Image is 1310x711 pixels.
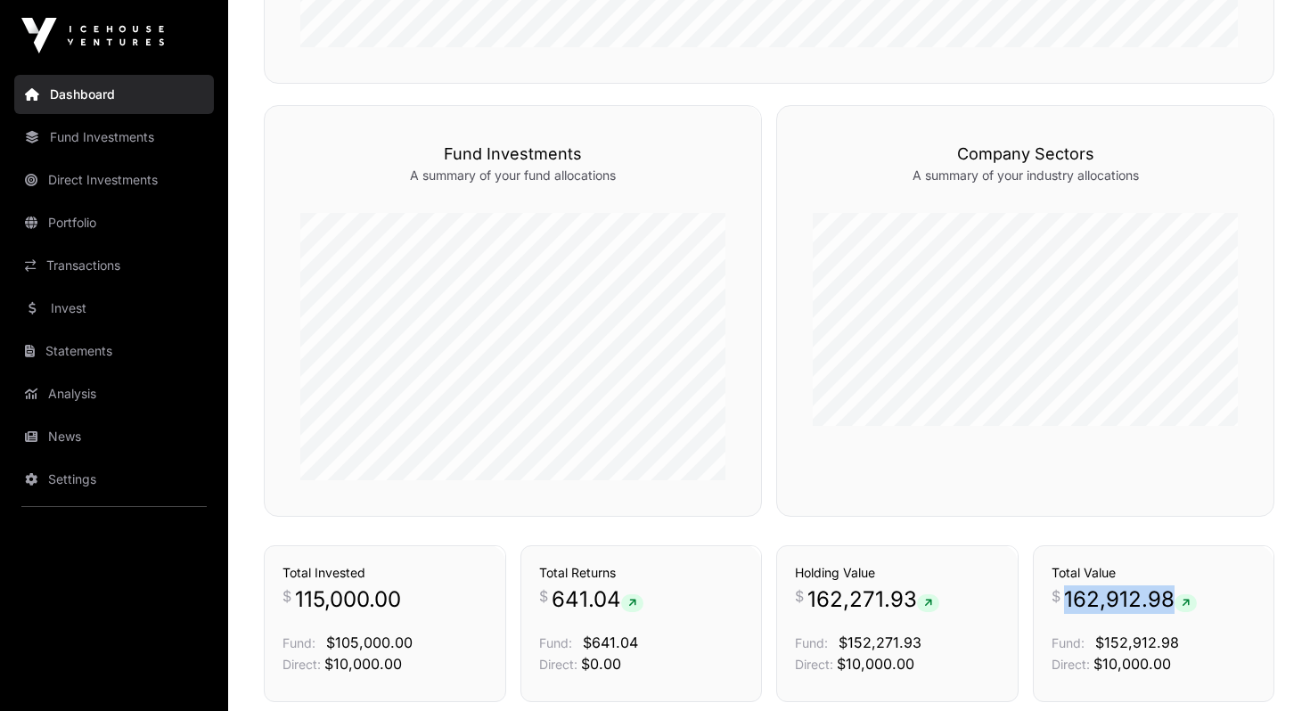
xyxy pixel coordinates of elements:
a: Portfolio [14,203,214,242]
iframe: Chat Widget [1221,625,1310,711]
p: A summary of your industry allocations [813,167,1238,184]
a: News [14,417,214,456]
h3: Total Invested [282,564,487,582]
span: Fund: [795,635,828,650]
span: 641.04 [552,585,643,614]
a: Settings [14,460,214,499]
span: Direct: [1052,657,1090,672]
h3: Fund Investments [300,142,725,167]
span: $152,271.93 [839,633,921,651]
span: $10,000.00 [1093,655,1171,673]
h3: Total Value [1052,564,1257,582]
span: 162,271.93 [807,585,939,614]
span: $152,912.98 [1095,633,1179,651]
a: Analysis [14,374,214,413]
span: Fund: [282,635,315,650]
a: Transactions [14,246,214,285]
span: Fund: [539,635,572,650]
a: Statements [14,331,214,371]
a: Invest [14,289,214,328]
span: $641.04 [583,633,638,651]
span: Direct: [795,657,833,672]
h3: Holding Value [795,564,1000,582]
span: $ [795,585,804,607]
a: Fund Investments [14,118,214,157]
a: Direct Investments [14,160,214,200]
h3: Company Sectors [813,142,1238,167]
span: $ [282,585,291,607]
span: $10,000.00 [837,655,914,673]
span: 162,912.98 [1064,585,1197,614]
span: $ [539,585,548,607]
h3: Total Returns [539,564,744,582]
a: Dashboard [14,75,214,114]
img: Icehouse Ventures Logo [21,18,164,53]
span: $0.00 [581,655,621,673]
span: $10,000.00 [324,655,402,673]
span: Fund: [1052,635,1085,650]
span: $ [1052,585,1060,607]
p: A summary of your fund allocations [300,167,725,184]
span: Direct: [282,657,321,672]
span: $105,000.00 [326,633,413,651]
span: 115,000.00 [295,585,401,614]
span: Direct: [539,657,577,672]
